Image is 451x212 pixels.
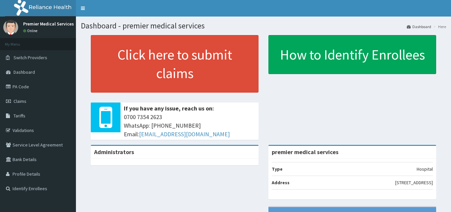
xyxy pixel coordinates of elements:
img: User Image [3,20,18,35]
b: Type [272,166,283,172]
span: Switch Providers [14,55,47,61]
p: Hospital [417,166,433,172]
span: Dashboard [14,69,35,75]
h1: Dashboard - premier medical services [81,21,446,30]
a: How to Identify Enrollees [268,35,436,74]
b: Administrators [94,148,134,156]
a: Online [23,28,39,33]
a: Dashboard [407,24,431,29]
p: [STREET_ADDRESS] [395,179,433,186]
a: Click here to submit claims [91,35,259,93]
a: [EMAIL_ADDRESS][DOMAIN_NAME] [139,130,230,138]
span: Claims [14,98,26,104]
b: If you have any issue, reach us on: [124,105,214,112]
p: Premier Medical Services [23,21,74,26]
b: Address [272,180,290,186]
span: 0700 7354 2623 WhatsApp: [PHONE_NUMBER] Email: [124,113,255,138]
strong: premier medical services [272,148,338,156]
li: Here [432,24,446,29]
span: Tariffs [14,113,25,119]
